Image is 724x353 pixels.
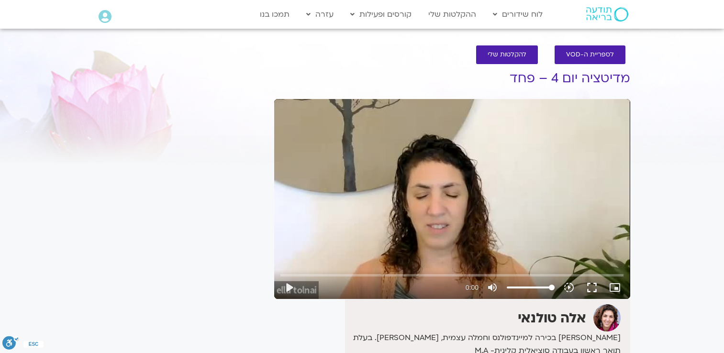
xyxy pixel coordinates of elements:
h1: מדיטציה יום 4 – פחד [274,71,630,86]
a: תמכו בנו [255,5,294,23]
a: לספריית ה-VOD [555,45,625,64]
a: לוח שידורים [488,5,547,23]
a: קורסים ופעילות [345,5,416,23]
img: תודעה בריאה [586,7,628,22]
strong: אלה טולנאי [518,309,586,327]
img: אלה טולנאי [593,304,621,331]
span: לספריית ה-VOD [566,51,614,58]
a: ההקלטות שלי [423,5,481,23]
a: עזרה [301,5,338,23]
span: להקלטות שלי [488,51,526,58]
a: להקלטות שלי [476,45,538,64]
